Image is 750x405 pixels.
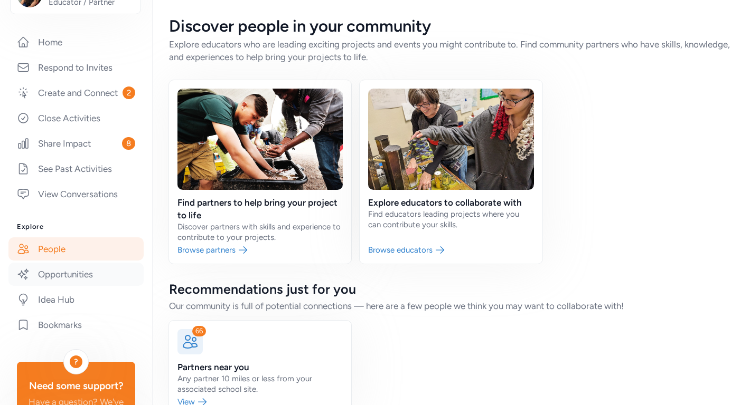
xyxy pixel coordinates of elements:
a: See Past Activities [8,157,144,180]
div: Discover people in your community [169,17,733,36]
a: View Conversations [8,182,144,206]
a: Share Impact8 [8,132,144,155]
span: 2 [123,86,135,99]
div: Our community is full of potential connections — here are a few people we think you may want to c... [169,300,733,312]
a: Opportunities [8,263,144,286]
a: Create and Connect2 [8,81,144,104]
a: People [8,237,144,261]
h3: Explore [17,223,135,231]
div: ? [70,355,82,368]
div: Need some support? [25,379,127,393]
a: Respond to Invites [8,56,144,79]
div: Recommendations just for you [169,281,733,297]
a: Idea Hub [8,288,144,311]
div: 66 [192,326,206,336]
span: 8 [122,137,135,150]
div: Explore educators who are leading exciting projects and events you might contribute to. Find comm... [169,38,733,63]
a: Close Activities [8,107,144,130]
a: Bookmarks [8,313,144,336]
a: Home [8,31,144,54]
